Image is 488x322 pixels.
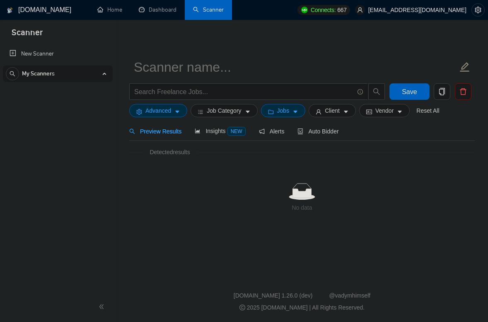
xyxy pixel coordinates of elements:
[471,3,485,17] button: setting
[292,109,298,115] span: caret-down
[5,27,49,44] span: Scanner
[144,148,196,157] span: Detected results
[99,303,107,311] span: double-left
[7,4,13,17] img: logo
[234,292,313,299] a: [DOMAIN_NAME] 1.26.0 (dev)
[134,57,458,77] input: Scanner name...
[301,7,308,13] img: upwork-logo.png
[3,65,113,85] li: My Scanners
[343,109,349,115] span: caret-down
[369,88,384,95] span: search
[134,87,354,97] input: Search Freelance Jobs...
[389,83,429,100] button: Save
[191,104,257,117] button: barsJob Categorycaret-down
[455,83,471,100] button: delete
[416,106,439,115] a: Reset All
[195,128,201,134] span: area-chart
[459,62,470,73] span: edit
[434,88,450,95] span: copy
[10,46,106,62] a: New Scanner
[359,104,410,117] button: idcardVendorcaret-down
[297,128,338,135] span: Auto Bidder
[316,109,321,115] span: user
[329,292,370,299] a: @vadymhimself
[375,106,394,115] span: Vendor
[357,7,363,13] span: user
[239,305,245,310] span: copyright
[368,83,385,100] button: search
[245,109,251,115] span: caret-down
[325,106,340,115] span: Client
[227,127,246,136] span: NEW
[129,128,181,135] span: Preview Results
[193,6,224,13] a: searchScanner
[366,109,372,115] span: idcard
[174,109,180,115] span: caret-down
[261,104,306,117] button: folderJobscaret-down
[471,7,485,13] a: setting
[358,89,363,94] span: info-circle
[277,106,290,115] span: Jobs
[297,128,303,134] span: robot
[139,6,176,13] a: dashboardDashboard
[259,128,285,135] span: Alerts
[129,128,135,134] span: search
[145,106,171,115] span: Advanced
[6,67,19,80] button: search
[207,106,241,115] span: Job Category
[311,5,336,15] span: Connects:
[136,109,142,115] span: setting
[136,203,468,212] div: No data
[129,104,187,117] button: settingAdvancedcaret-down
[195,128,245,134] span: Insights
[402,87,417,97] span: Save
[123,303,481,312] div: 2025 [DOMAIN_NAME] | All Rights Reserved.
[337,5,346,15] span: 667
[97,6,122,13] a: homeHome
[6,71,19,77] span: search
[397,109,403,115] span: caret-down
[434,83,450,100] button: copy
[268,109,274,115] span: folder
[3,46,113,62] li: New Scanner
[259,128,265,134] span: notification
[22,65,55,82] span: My Scanners
[455,88,471,95] span: delete
[309,104,356,117] button: userClientcaret-down
[198,109,203,115] span: bars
